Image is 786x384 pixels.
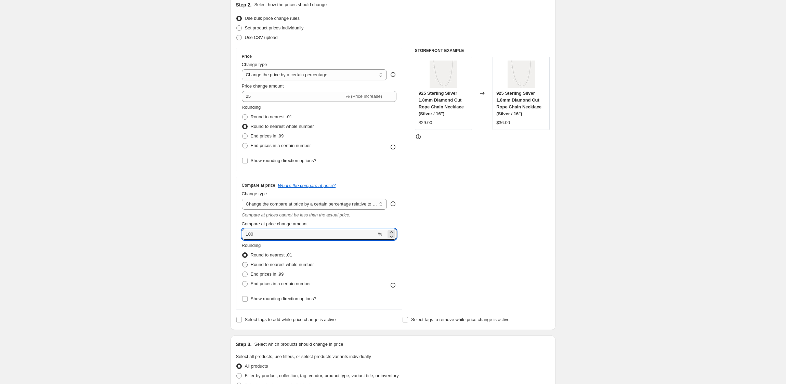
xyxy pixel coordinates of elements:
span: Use bulk price change rules [245,16,300,21]
span: Filter by product, collection, tag, vendor, product type, variant title, or inventory [245,373,399,378]
h6: STOREFRONT EXAMPLE [415,48,550,53]
span: End prices in .99 [251,272,284,277]
h2: Step 3. [236,341,252,348]
h2: Step 2. [236,1,252,8]
span: Use CSV upload [245,35,278,40]
span: Change type [242,191,267,196]
span: Show rounding direction options? [251,158,316,163]
p: Select how the prices should change [254,1,327,8]
span: Show rounding direction options? [251,296,316,301]
div: help [390,71,396,78]
span: Select all products, use filters, or select products variants individually [236,354,371,359]
span: Compare at price change amount [242,221,308,226]
div: help [390,200,396,207]
span: Select tags to add while price change is active [245,317,336,322]
h3: Price [242,54,252,59]
span: Change type [242,62,267,67]
span: % (Price increase) [346,94,382,99]
i: Compare at prices cannot be less than the actual price. [242,212,351,217]
button: What's the compare at price? [278,183,336,188]
span: End prices in a certain number [251,281,311,286]
span: Set product prices individually [245,25,304,30]
img: 2mmsilver-Photoroom_80x.jpg [430,61,457,88]
span: Rounding [242,105,261,110]
span: All products [245,363,268,369]
span: Round to nearest .01 [251,252,292,257]
span: End prices in .99 [251,133,284,138]
span: Round to nearest .01 [251,114,292,119]
input: 20 [242,229,377,240]
span: Rounding [242,243,261,248]
span: Round to nearest whole number [251,262,314,267]
input: -15 [242,91,344,102]
span: 925 Sterling Silver 1.8mm Diamond Cut Rope Chain Necklace (Silver / 16") [496,91,541,116]
h3: Compare at price [242,183,275,188]
span: Select tags to remove while price change is active [411,317,510,322]
span: 925 Sterling Silver 1.8mm Diamond Cut Rope Chain Necklace (Silver / 16") [419,91,464,116]
img: 2mmsilver-Photoroom_80x.jpg [508,61,535,88]
span: End prices in a certain number [251,143,311,148]
p: Select which products should change in price [254,341,343,348]
span: % [378,231,382,237]
div: $29.00 [419,119,432,126]
span: Round to nearest whole number [251,124,314,129]
span: Price change amount [242,83,284,89]
div: $36.00 [496,119,510,126]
